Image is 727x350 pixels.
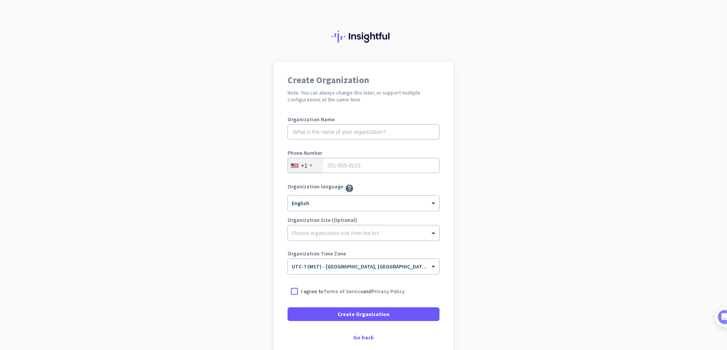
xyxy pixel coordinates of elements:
label: Phone Number [288,150,439,156]
label: Organization language [288,184,343,193]
img: Insightful [331,31,396,43]
label: Organization Time Zone [288,251,439,256]
label: Organization Size (Optional) [288,217,439,223]
label: Organization Name [288,117,439,122]
h2: Note: You can always change this later, or support multiple configurations at the same time [288,89,439,103]
i: help [345,184,354,193]
a: Terms of Service [323,288,363,295]
p: I agree to and [301,287,405,295]
button: Create Organization [288,307,439,321]
input: What is the name of your organization? [288,124,439,140]
span: Create Organization [338,310,389,318]
div: Go back [288,335,439,340]
a: Privacy Policy [372,288,405,295]
h1: Create Organization [288,75,439,85]
div: +1 [301,162,307,169]
input: 201-555-0123 [288,158,439,173]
